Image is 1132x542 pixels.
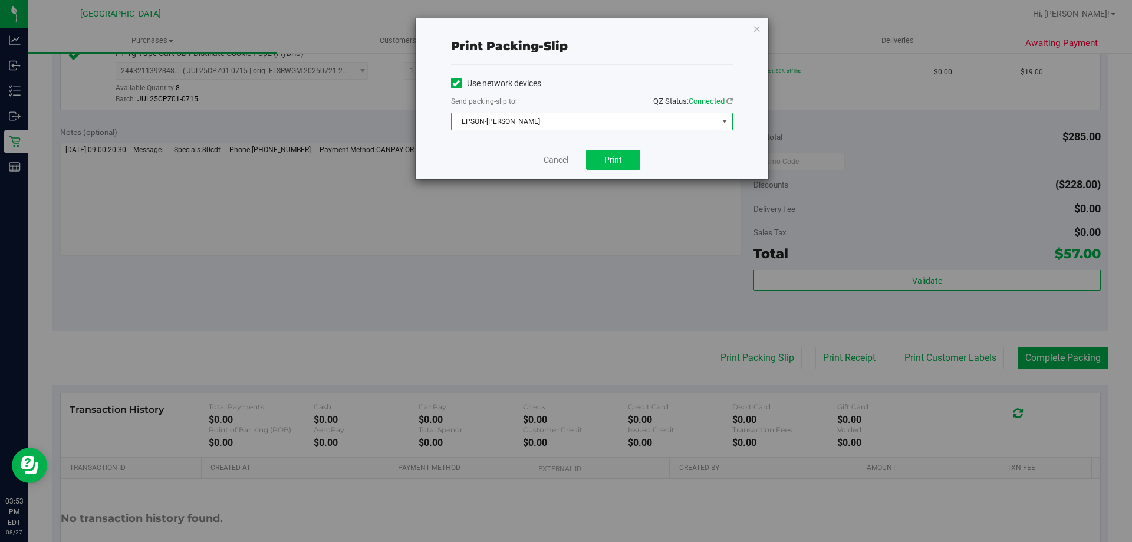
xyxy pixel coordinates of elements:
label: Send packing-slip to: [451,96,517,107]
a: Cancel [544,154,568,166]
span: Connected [689,97,725,106]
span: Print packing-slip [451,39,568,53]
iframe: Resource center [12,448,47,483]
span: QZ Status: [653,97,733,106]
span: EPSON-[PERSON_NAME] [452,113,718,130]
span: Print [604,155,622,165]
button: Print [586,150,640,170]
span: select [717,113,732,130]
label: Use network devices [451,77,541,90]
